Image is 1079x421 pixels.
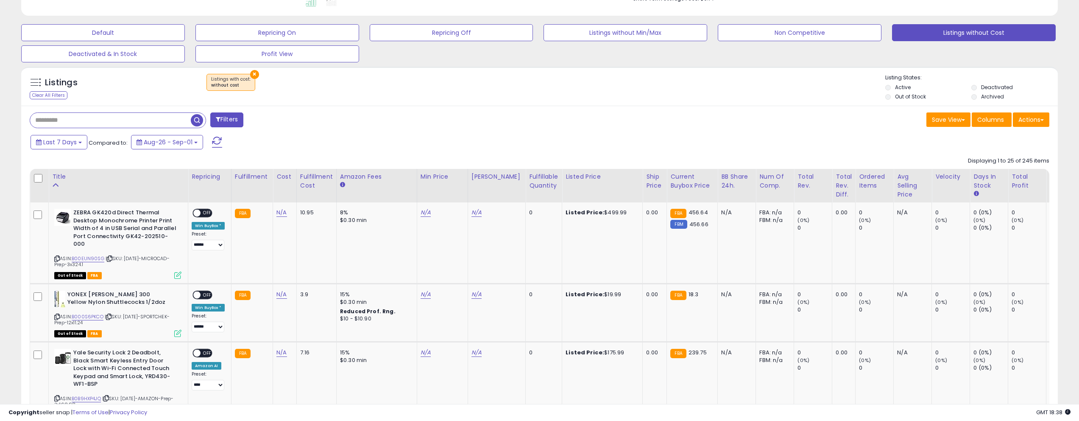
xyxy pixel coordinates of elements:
span: OFF [201,210,214,217]
button: Save View [926,112,970,127]
b: Listed Price: [566,290,604,298]
span: FBA [87,330,102,337]
b: Listed Price: [566,348,604,356]
div: 0 (0%) [973,209,1008,216]
div: 0 (0%) [973,364,1008,372]
div: Preset: [192,231,225,250]
a: N/A [276,208,287,217]
div: Ship Price [646,172,663,190]
b: ZEBRA GK420d Direct Thermal Desktop Monochrome Printer Print Width of 4 in USB Serial and Paralle... [73,209,176,250]
button: Listings without Min/Max [544,24,707,41]
div: 0 [797,224,832,232]
div: 0 [1012,306,1046,314]
div: 15% [340,349,410,356]
div: N/A [721,349,749,356]
span: Columns [977,115,1004,124]
small: FBA [235,209,251,218]
div: FBM: n/a [759,216,787,224]
div: 0.00 [836,209,849,216]
div: 0 [1012,209,1046,216]
small: FBA [670,209,686,218]
div: Fulfillment Cost [300,172,333,190]
small: (0%) [859,299,871,306]
button: × [250,70,259,79]
span: Compared to: [89,139,128,147]
div: 0 [529,291,555,298]
a: N/A [276,290,287,299]
div: 0 [1012,291,1046,298]
span: OFF [201,291,214,298]
small: Days In Stock. [973,190,979,198]
div: BB Share 24h. [721,172,752,190]
div: Preset: [192,371,225,390]
a: N/A [421,208,431,217]
div: N/A [897,349,925,356]
div: without cost [211,82,251,88]
div: Win BuyBox * [192,222,225,230]
small: (0%) [859,357,871,364]
div: N/A [721,291,749,298]
span: Listings with cost : [211,76,251,89]
div: Repricing [192,172,228,181]
span: 239.75 [689,348,707,356]
div: $19.99 [566,291,636,298]
div: 10.95 [300,209,330,216]
div: Ordered Items [859,172,890,190]
div: Num of Comp. [759,172,790,190]
div: FBA: n/a [759,291,787,298]
a: N/A [421,290,431,299]
div: 0 [935,291,970,298]
div: Title [52,172,184,181]
div: 0.00 [646,291,660,298]
a: B0B9HXP4JQ [72,395,101,402]
a: Terms of Use [72,408,109,416]
div: FBM: n/a [759,356,787,364]
span: FBA [87,272,102,279]
a: N/A [421,348,431,357]
div: 0 [935,224,970,232]
div: 0 [859,291,893,298]
div: 0 [797,349,832,356]
b: Yale Security Lock 2 Deadbolt, Black Smart Keyless Entry Door Lock with Wi-Fi Connected Touch Key... [73,349,176,390]
img: 41Qq5zt52HL._SL40_.jpg [54,349,71,366]
div: Total Rev. [797,172,828,190]
a: N/A [471,348,482,357]
img: 41nk44Ks3UL._SL40_.jpg [54,291,65,308]
div: Amazon Fees [340,172,413,181]
div: N/A [897,209,925,216]
small: FBA [670,291,686,300]
div: 0 [859,209,893,216]
div: 8% [340,209,410,216]
span: 2025-09-9 18:38 GMT [1036,408,1071,416]
span: Last 7 Days [43,138,77,146]
div: 0.00 [646,349,660,356]
small: (0%) [973,357,985,364]
div: 0 (0%) [973,291,1008,298]
p: Listing States: [885,74,1058,82]
div: 0 [529,209,555,216]
span: | SKU: [DATE]-SPORTCHEK-Prep-12x11.24 [54,313,170,326]
div: Amazon AI [192,362,221,370]
small: (0%) [935,357,947,364]
label: Deactivated [981,84,1013,91]
div: Win BuyBox * [192,304,225,312]
div: 15% [340,291,410,298]
div: $499.99 [566,209,636,216]
span: All listings that are currently out of stock and unavailable for purchase on Amazon [54,330,86,337]
small: FBA [235,349,251,358]
div: N/A [721,209,749,216]
button: Deactivated & In Stock [21,45,185,62]
div: 0 (0%) [973,349,1008,356]
div: FBA: n/a [759,349,787,356]
button: Non Competitive [718,24,881,41]
small: (0%) [973,299,985,306]
div: 0 [1012,349,1046,356]
div: 0 [797,306,832,314]
div: Velocity [935,172,966,181]
small: (0%) [973,217,985,224]
a: N/A [471,290,482,299]
div: FBA: n/a [759,209,787,216]
div: ASIN: [54,291,181,336]
div: 0 [935,306,970,314]
small: (0%) [797,357,809,364]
